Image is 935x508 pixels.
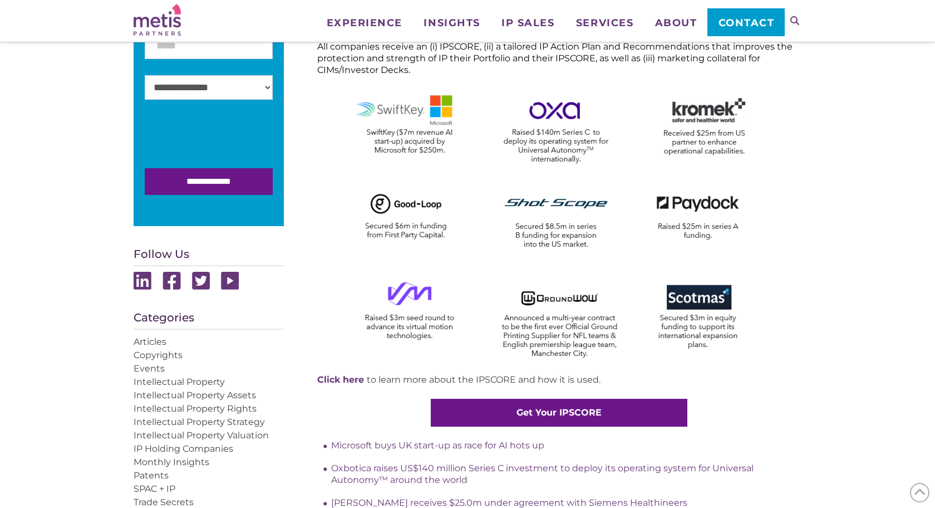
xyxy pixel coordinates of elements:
img: Linkedin [134,272,151,290]
a: Get Your IPSCORE [431,399,687,427]
h4: Follow Us [134,248,284,266]
a: Patents [134,470,169,481]
h4: Categories [134,312,284,330]
a: Trade Secrets [134,497,194,507]
span: Services [576,18,633,28]
a: Events [134,363,165,374]
a: Oxbotica raises US$140 million Series C investment to deploy its operating system for Universal A... [331,463,754,485]
a: IP Holding Companies [134,443,233,454]
span: Insights [424,18,480,28]
a: [PERSON_NAME] receives $25.0m under agreement with Siemens Healthineers [331,497,687,508]
p: to learn more about the IPSCORE and how it is used. [317,374,801,385]
span: Contact [719,18,775,28]
a: SPAC + IP [134,483,175,494]
mark: All companies receive an (i) IPSCORE, (ii) a tailored IP Action Plan and Recommendations that imp... [317,41,793,75]
a: Intellectual Property Strategy [134,417,265,427]
a: Intellectual Property Rights [134,403,257,414]
img: Youtube [221,272,239,290]
img: Metis Partners [134,4,181,36]
iframe: reCAPTCHA [145,116,314,159]
a: Monthly Insights [134,457,209,467]
a: Click here [317,374,364,385]
strong: Get Your IPSCORE [516,407,602,418]
span: About [655,18,697,28]
a: Contact [707,8,785,36]
img: Facebook [163,272,181,290]
a: Intellectual Property [134,377,225,387]
span: Back to Top [910,483,929,502]
a: Copyrights [134,350,183,360]
span: IP Sales [501,18,554,28]
img: Twitter [192,272,210,290]
a: Microsoft buys UK start-up as race for AI hots up [331,440,544,451]
span: Experience [327,18,402,28]
a: Intellectual Property Assets [134,390,256,400]
a: Intellectual Property Valuation [134,430,269,441]
a: Articles [134,336,166,347]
